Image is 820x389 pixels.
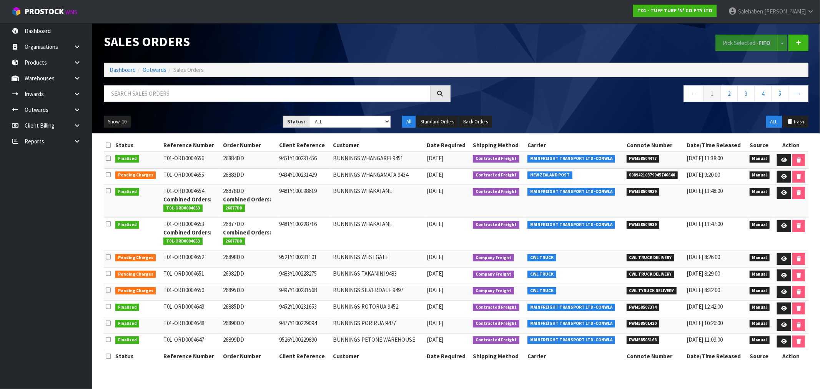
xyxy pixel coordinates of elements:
span: Contracted Freight [473,188,519,196]
td: 26899DD [221,333,278,350]
a: 1 [704,85,721,102]
th: Order Number [221,139,278,151]
span: CWL TRUCK [527,271,556,278]
h1: Sales Orders [104,35,451,49]
span: Contracted Freight [473,221,519,229]
span: Company Freight [473,254,514,262]
span: [DATE] [427,171,443,178]
a: Outwards [143,66,166,73]
span: [DATE] 10:26:00 [687,319,723,327]
td: T01-ORD0004648 [161,317,221,333]
a: 3 [737,85,755,102]
td: T01-ORD0004649 [161,300,221,317]
th: Shipping Method [471,350,526,362]
th: Reference Number [161,139,221,151]
span: [DATE] 11:48:00 [687,187,723,194]
span: Manual [750,304,770,311]
th: Date/Time Released [685,350,748,362]
strong: T01 - TUFF TURF 'N' CO PTY LTD [637,7,712,14]
button: Standard Orders [416,116,458,128]
span: 26877DD [223,238,245,245]
span: [DATE] [427,220,443,228]
span: [DATE] [427,336,443,343]
input: Search sales orders [104,85,431,102]
strong: FIFO [758,39,770,47]
td: BUNNINGS WHAKATANE [331,185,424,218]
span: [DATE] 12:42:00 [687,303,723,310]
td: T01-ORD0004652 [161,251,221,267]
td: T01-ORD0004653 [161,218,221,251]
td: BUNNINGS PETONE WAREHOUSE [331,333,424,350]
a: 4 [754,85,772,102]
th: Action [774,350,808,362]
td: 9452Y100231653 [277,300,331,317]
td: T01-ORD0004647 [161,333,221,350]
button: All [402,116,416,128]
strong: Combined Orders: [223,229,271,236]
th: Order Number [221,350,278,362]
strong: Status: [287,118,305,125]
small: WMS [65,8,77,16]
td: 9451Y100231456 [277,152,331,168]
th: Status [113,350,161,362]
td: T01-ORD0004651 [161,267,221,284]
span: Contracted Freight [473,320,519,327]
td: BUNNINGS WHANGAREI 9451 [331,152,424,168]
span: FWM58501420 [627,320,660,327]
span: NEW ZEALAND POST [527,171,572,179]
span: [DATE] 9:20:00 [687,171,720,178]
td: T01-ORD0004655 [161,168,221,185]
span: Company Freight [473,287,514,295]
td: BUNNINGS TAKANINI 9483 [331,267,424,284]
nav: Page navigation [462,85,809,104]
span: [DATE] [427,155,443,162]
td: 26884DD [221,152,278,168]
span: Pending Charges [115,254,156,262]
span: MAINFREIGHT TRANSPORT LTD -CONWLA [527,188,615,196]
td: T01-ORD0004654 [161,185,221,218]
span: [DATE] [427,270,443,277]
span: Manual [750,254,770,262]
span: [DATE] 8:29:00 [687,270,720,277]
a: T01 - TUFF TURF 'N' CO PTY LTD [633,5,717,17]
a: ← [684,85,704,102]
span: [DATE] 11:09:00 [687,336,723,343]
th: Shipping Method [471,139,526,151]
span: [DATE] [427,253,443,261]
span: Salehaben [738,8,763,15]
span: Company Freight [473,271,514,278]
th: Date Required [425,139,471,151]
td: BUNNINGS SILVERDALE 9497 [331,284,424,300]
a: → [788,85,808,102]
span: FWM58504477 [627,155,660,163]
th: Connote Number [625,350,685,362]
td: 9477Y100229094 [277,317,331,333]
th: Reference Number [161,350,221,362]
th: Action [774,139,808,151]
th: Client Reference [277,139,331,151]
span: [DATE] [427,319,443,327]
span: Pending Charges [115,171,156,179]
td: BUNNINGS WESTGATE [331,251,424,267]
span: Finalised [115,188,140,196]
span: Pending Charges [115,271,156,278]
th: Source [748,139,774,151]
span: Sales Orders [173,66,204,73]
td: T01-ORD0004650 [161,284,221,300]
th: Source [748,350,774,362]
th: Date/Time Released [685,139,748,151]
button: Back Orders [459,116,492,128]
td: BUNNINGS WHANGAMATA 9434 [331,168,424,185]
strong: Combined Orders: [163,229,211,236]
span: T01-ORD0004653 [163,204,203,212]
td: 26883DD [221,168,278,185]
span: [DATE] [427,286,443,294]
span: Manual [750,221,770,229]
span: FWM58504939 [627,188,660,196]
span: [DATE] [427,187,443,194]
td: T01-ORD0004656 [161,152,221,168]
td: 26885DD [221,300,278,317]
a: 2 [720,85,738,102]
span: FWM58507374 [627,304,660,311]
span: [PERSON_NAME] [764,8,806,15]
